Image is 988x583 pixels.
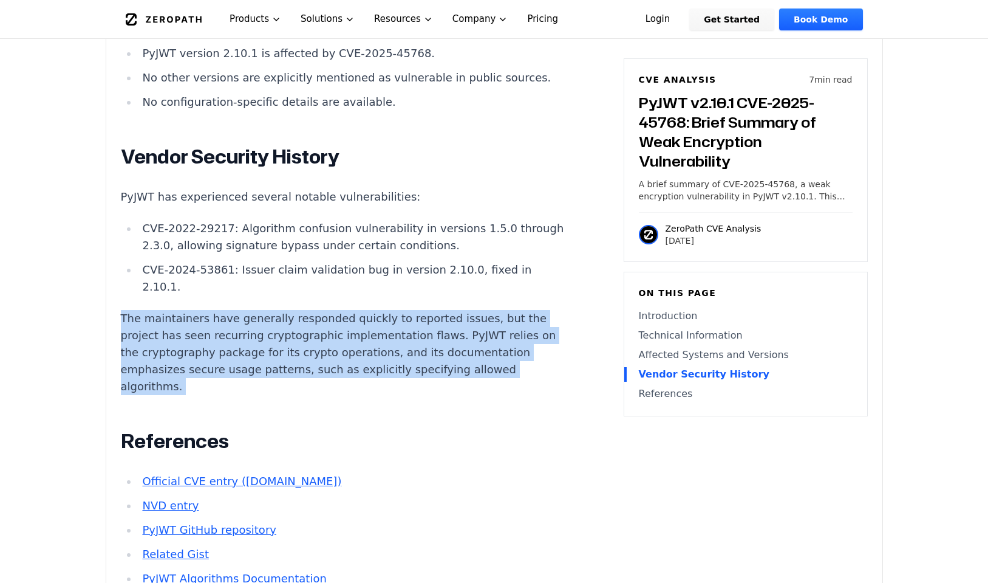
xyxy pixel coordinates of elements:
[639,225,658,244] img: ZeroPath CVE Analysis
[639,348,853,362] a: Affected Systems and Versions
[142,475,341,488] a: Official CVE entry ([DOMAIN_NAME])
[142,548,208,561] a: Related Gist
[121,188,573,205] p: PyJWT has experienced several notable vulnerabilities:
[138,45,573,62] li: PyJWT version 2.10.1 is affected by CVE-2025-45768.
[138,69,573,86] li: No other versions are explicitly mentioned as vulnerable in public sources.
[666,235,761,247] p: [DATE]
[138,261,573,295] li: CVE-2024-53861: Issuer claim validation bug in version 2.10.0, fixed in 2.10.1.
[142,499,199,512] a: NVD entry
[138,94,573,111] li: No configuration-specific details are available.
[809,74,852,86] p: 7 min read
[639,328,853,343] a: Technical Information
[666,223,761,235] p: ZeroPath CVE Analysis
[779,9,862,30] a: Book Demo
[121,310,573,395] p: The maintainers have generally responded quickly to reported issues, but the project has seen rec...
[639,178,853,202] p: A brief summary of CVE-2025-45768, a weak encryption vulnerability in PyJWT v2.10.1. This post co...
[639,74,717,86] h6: CVE Analysis
[121,145,573,169] h2: Vendor Security History
[639,387,853,401] a: References
[121,429,573,454] h2: References
[639,287,853,299] h6: On this page
[138,220,573,254] li: CVE-2022-29217: Algorithm confusion vulnerability in versions 1.5.0 through 2.3.0, allowing signa...
[639,93,853,171] h3: PyJWT v2.10.1 CVE-2025-45768: Brief Summary of Weak Encryption Vulnerability
[639,367,853,382] a: Vendor Security History
[631,9,685,30] a: Login
[639,309,853,323] a: Introduction
[689,9,774,30] a: Get Started
[142,523,276,536] a: PyJWT GitHub repository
